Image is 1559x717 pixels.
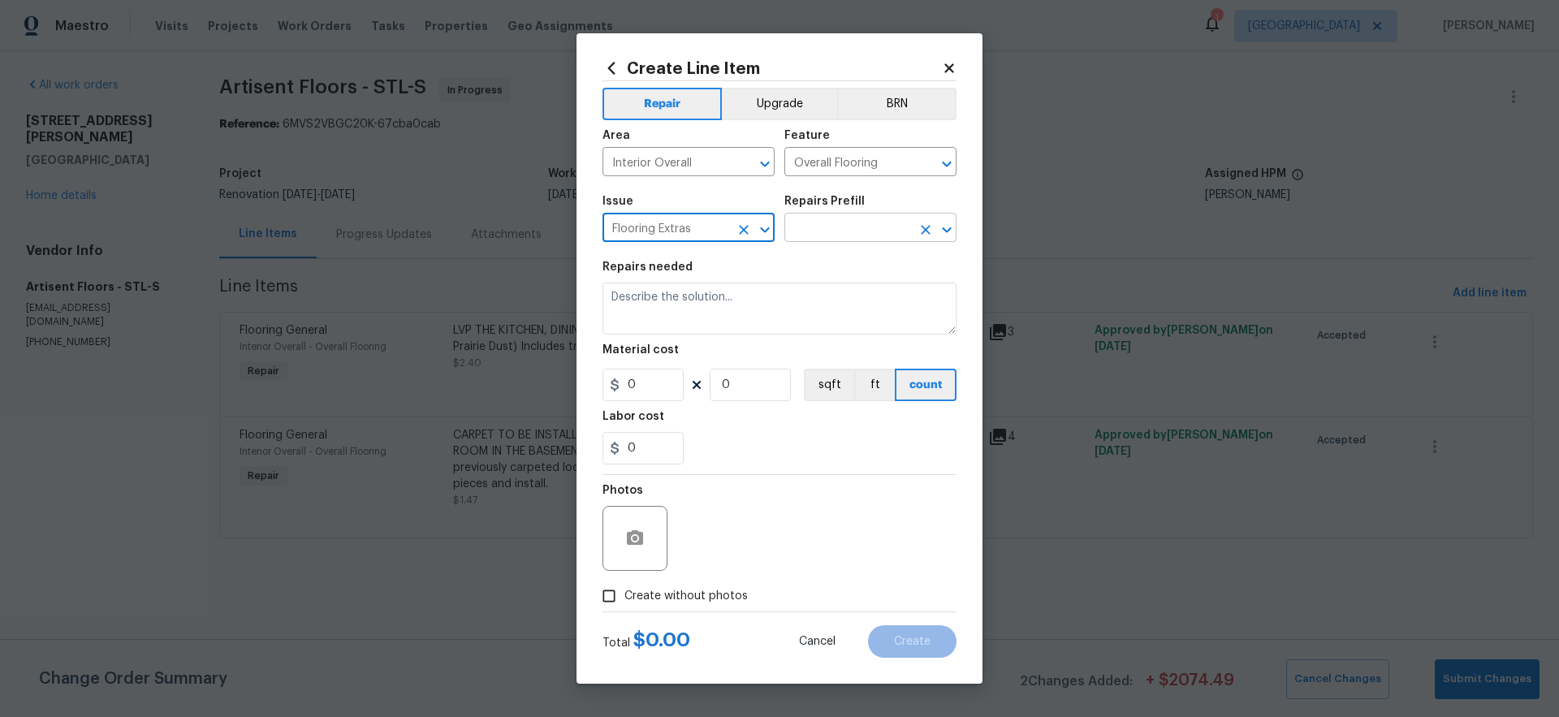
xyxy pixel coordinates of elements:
[935,218,958,241] button: Open
[602,261,693,273] h5: Repairs needed
[804,369,854,401] button: sqft
[799,636,836,648] span: Cancel
[894,636,931,648] span: Create
[602,59,942,77] h2: Create Line Item
[895,369,957,401] button: count
[914,218,937,241] button: Clear
[602,196,633,207] h5: Issue
[773,625,862,658] button: Cancel
[784,130,830,141] h5: Feature
[837,88,957,120] button: BRN
[602,485,643,496] h5: Photos
[722,88,838,120] button: Upgrade
[602,88,722,120] button: Repair
[602,344,679,356] h5: Material cost
[784,196,865,207] h5: Repairs Prefill
[602,411,664,422] h5: Labor cost
[732,218,755,241] button: Clear
[602,632,690,651] div: Total
[633,630,690,650] span: $ 0.00
[935,153,958,175] button: Open
[754,218,776,241] button: Open
[602,130,630,141] h5: Area
[624,588,748,605] span: Create without photos
[754,153,776,175] button: Open
[854,369,895,401] button: ft
[868,625,957,658] button: Create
